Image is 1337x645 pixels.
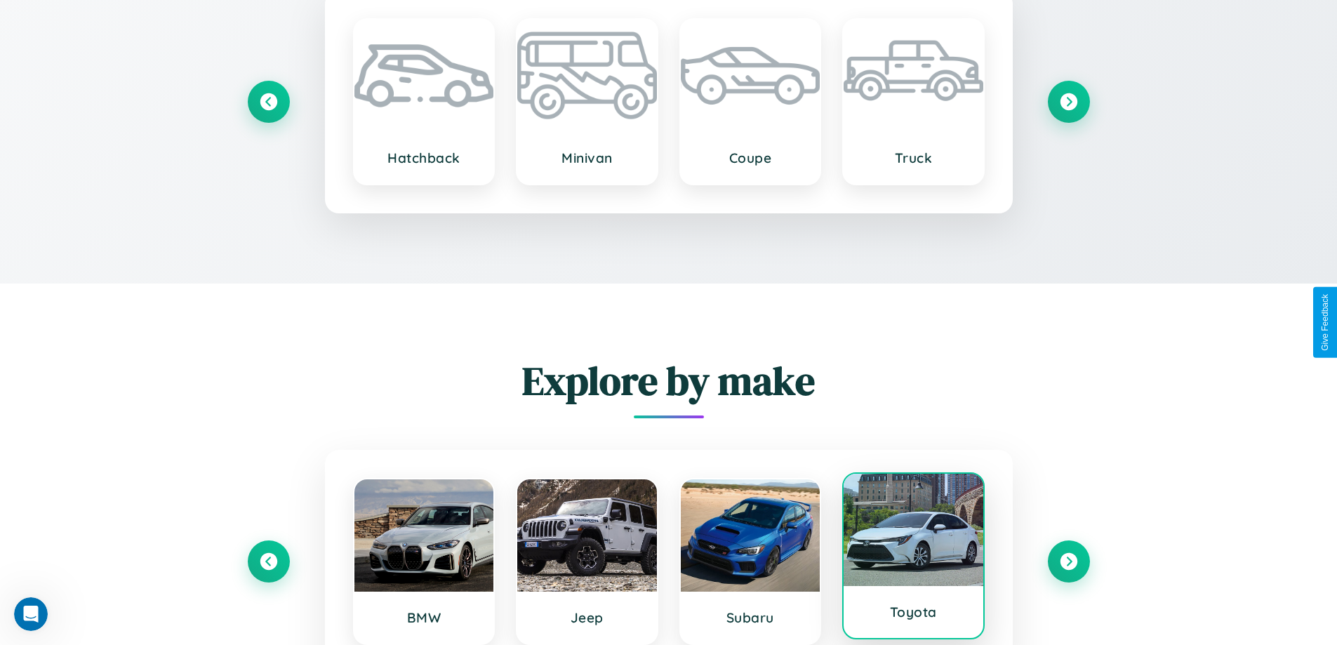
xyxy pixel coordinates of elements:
[14,597,48,631] iframe: Intercom live chat
[531,149,643,166] h3: Minivan
[695,149,806,166] h3: Coupe
[1320,294,1330,351] div: Give Feedback
[368,149,480,166] h3: Hatchback
[858,604,969,620] h3: Toyota
[695,609,806,626] h3: Subaru
[248,354,1090,408] h2: Explore by make
[858,149,969,166] h3: Truck
[531,609,643,626] h3: Jeep
[368,609,480,626] h3: BMW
